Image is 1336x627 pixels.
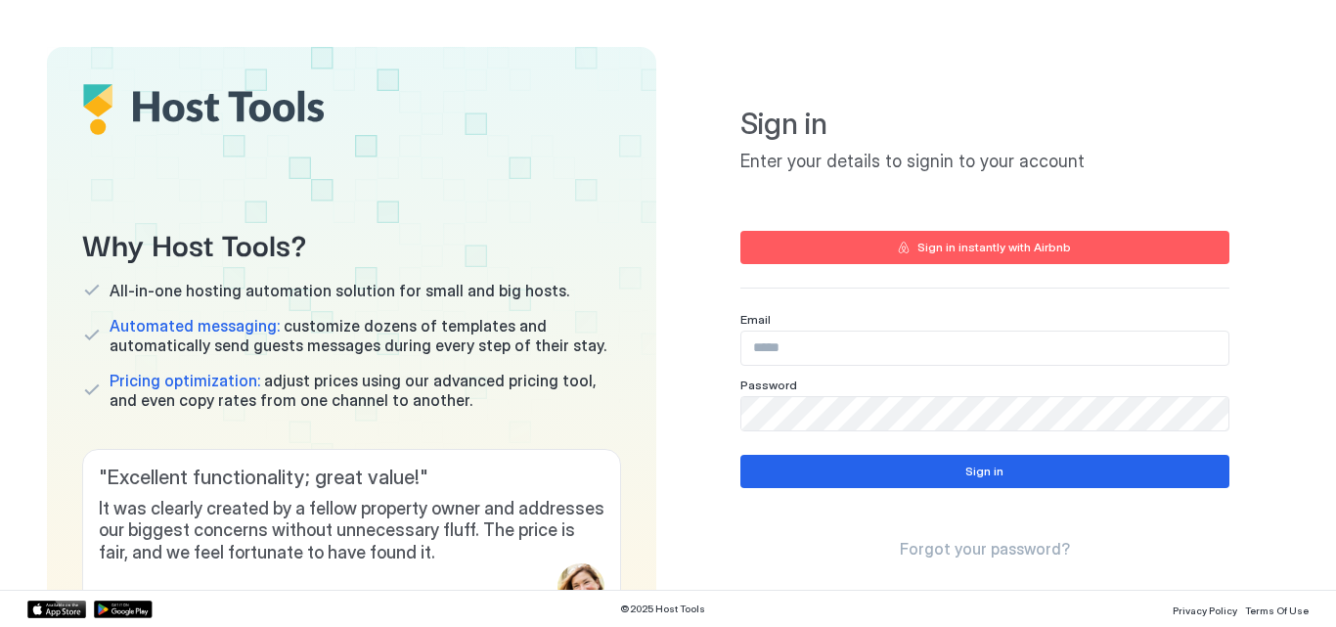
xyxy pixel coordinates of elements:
[99,466,604,490] span: " Excellent functionality; great value! "
[99,498,604,564] span: It was clearly created by a fellow property owner and addresses our biggest concerns without unne...
[110,371,260,390] span: Pricing optimization:
[740,312,771,327] span: Email
[99,581,262,610] span: [PERSON_NAME]
[917,239,1071,256] div: Sign in instantly with Airbnb
[110,316,621,355] span: customize dozens of templates and automatically send guests messages during every step of their s...
[110,371,621,410] span: adjust prices using our advanced pricing tool, and even copy rates from one channel to another.
[1173,605,1237,616] span: Privacy Policy
[110,281,569,300] span: All-in-one hosting automation solution for small and big hosts.
[1245,599,1309,619] a: Terms Of Use
[1173,599,1237,619] a: Privacy Policy
[740,106,1229,143] span: Sign in
[740,455,1229,488] button: Sign in
[741,332,1228,365] input: Input Field
[557,563,604,610] div: profile
[82,221,621,265] span: Why Host Tools?
[900,539,1070,559] span: Forgot your password?
[740,231,1229,264] button: Sign in instantly with Airbnb
[740,151,1229,173] span: Enter your details to signin to your account
[900,539,1070,560] a: Forgot your password?
[110,316,280,336] span: Automated messaging:
[620,603,705,615] span: © 2025 Host Tools
[741,397,1228,430] input: Input Field
[965,463,1003,480] div: Sign in
[27,601,86,618] a: App Store
[740,378,797,392] span: Password
[1245,605,1309,616] span: Terms Of Use
[94,601,153,618] a: Google Play Store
